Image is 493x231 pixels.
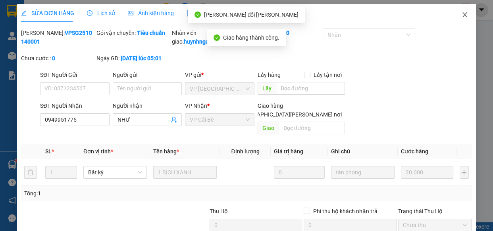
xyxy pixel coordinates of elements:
[96,54,170,63] div: Ngày GD:
[171,116,177,123] span: user-add
[68,8,87,16] span: Nhận:
[6,51,64,61] div: 20.000
[310,207,381,216] span: Phí thu hộ khách nhận trả
[214,34,220,41] span: check-circle
[258,82,276,95] span: Lấy
[274,166,325,179] input: 0
[52,55,55,61] b: 0
[128,10,174,16] span: Ảnh kiện hàng
[462,11,468,18] span: close
[96,29,170,37] div: Gói vận chuyển:
[6,52,19,60] span: Rồi :
[331,166,395,179] input: Ghi Chú
[276,82,345,95] input: Dọc đường
[45,148,52,155] span: SL
[454,4,476,26] button: Close
[153,166,217,179] input: VD: Bàn, Ghế
[153,148,179,155] span: Tên hàng
[113,101,182,110] div: Người nhận
[310,71,345,79] span: Lấy tận nơi
[279,122,345,134] input: Dọc đường
[113,71,182,79] div: Người gửi
[403,219,467,231] span: Chưa thu
[185,71,254,79] div: VP gửi
[460,166,469,179] button: plus
[184,38,234,45] b: huynhnga.haiduyen
[68,35,148,46] div: 0369543942
[88,166,142,178] span: Bất kỳ
[274,148,303,155] span: Giá trị hàng
[68,26,148,35] div: HÂN
[21,10,27,16] span: edit
[190,83,250,95] span: VP Sài Gòn
[21,10,74,16] span: SỬA ĐƠN HÀNG
[398,207,472,216] div: Trạng thái Thu Hộ
[187,10,270,16] span: Yêu cầu xuất hóa đơn điện tử
[7,7,62,16] div: VP Cái Bè
[24,189,191,198] div: Tổng: 1
[185,103,207,109] span: VP Nhận
[68,7,148,26] div: VP [GEOGRAPHIC_DATA]
[40,71,110,79] div: SĐT Người Gửi
[7,8,19,16] span: Gửi:
[258,72,281,78] span: Lấy hàng
[7,16,62,26] div: HIẾU
[328,144,398,159] th: Ghi chú
[210,208,228,214] span: Thu Hộ
[223,34,279,41] span: Giao hàng thành công.
[401,148,428,155] span: Cước hàng
[121,55,162,61] b: [DATE] lúc 05:01
[247,29,321,37] div: Cước rồi :
[87,10,92,16] span: clock-circle
[128,10,133,16] span: picture
[187,10,193,17] img: icon
[204,11,299,18] span: [PERSON_NAME] đổi [PERSON_NAME]
[24,166,37,179] button: delete
[190,114,250,126] span: VP Cái Bè
[21,29,95,46] div: [PERSON_NAME]:
[258,103,283,109] span: Giao hàng
[7,26,62,37] div: 0338091496
[87,10,115,16] span: Lịch sử
[195,11,201,18] span: check-circle
[233,110,345,119] span: [GEOGRAPHIC_DATA][PERSON_NAME] nơi
[83,148,113,155] span: Đơn vị tính
[172,29,246,46] div: Nhân viên giao:
[40,101,110,110] div: SĐT Người Nhận
[401,166,453,179] input: 0
[258,122,279,134] span: Giao
[137,30,165,36] b: Tiêu chuẩn
[231,148,259,155] span: Định lượng
[21,54,95,63] div: Chưa cước :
